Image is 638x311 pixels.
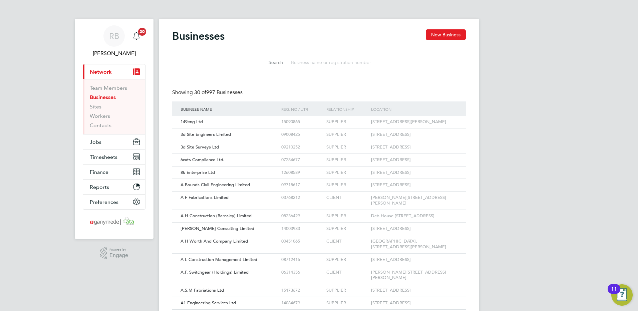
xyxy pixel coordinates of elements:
div: SUPPLIER [325,141,369,153]
a: 149eng Ltd15090865SUPPLIER[STREET_ADDRESS][PERSON_NAME] [179,115,459,121]
span: A H Construction (Barnsley) Limited [181,213,252,219]
div: [STREET_ADDRESS][PERSON_NAME] [369,116,459,128]
div: [PERSON_NAME][STREET_ADDRESS][PERSON_NAME] [369,266,459,284]
span: Reports [90,184,109,190]
div: Network [83,79,145,134]
div: 03768212 [280,192,324,204]
div: SUPPLIER [325,179,369,191]
div: Location [369,101,459,117]
div: 09008425 [280,128,324,141]
label: Search [253,59,283,65]
div: CLIENT [325,235,369,248]
div: 14003933 [280,223,324,235]
button: Reports [83,180,145,194]
button: Timesheets [83,149,145,164]
span: A F Fabrications Limited [181,195,229,200]
span: Powered by [109,247,128,253]
span: Finance [90,169,108,175]
span: A L Construction Management Limited [181,257,257,262]
span: A Bounds Civil Engineering Limited [181,182,250,188]
a: Go to home page [83,216,145,227]
div: [STREET_ADDRESS] [369,154,459,166]
a: A F Fabrications Limited03768212CLIENT[PERSON_NAME][STREET_ADDRESS][PERSON_NAME] [179,191,459,197]
span: A.S.M Fabriations Ltd [181,287,224,293]
img: ganymedesolutions-logo-retina.png [88,216,140,227]
div: [GEOGRAPHIC_DATA], [STREET_ADDRESS][PERSON_NAME] [369,235,459,253]
div: CLIENT [325,192,369,204]
div: [STREET_ADDRESS] [369,297,459,309]
div: 12608589 [280,167,324,179]
div: 11 [611,289,617,298]
button: New Business [426,29,466,40]
span: Engage [109,253,128,258]
span: Preferences [90,199,118,205]
div: SUPPLIER [325,284,369,297]
span: [PERSON_NAME] Consulting Limited [181,226,254,231]
span: 3d Site Engineers Limited [181,131,231,137]
a: [PERSON_NAME] Consulting Limited14003933SUPPLIER[STREET_ADDRESS] [179,222,459,228]
div: SUPPLIER [325,254,369,266]
div: 15090865 [280,116,324,128]
div: [STREET_ADDRESS] [369,179,459,191]
div: 06314356 [280,266,324,279]
a: 8k Enterprise Ltd12608589SUPPLIER[STREET_ADDRESS] [179,166,459,172]
div: 14084679 [280,297,324,309]
div: SUPPLIER [325,154,369,166]
a: 6cats Compliance Ltd.07284677SUPPLIER[STREET_ADDRESS] [179,153,459,159]
a: Powered byEngage [100,247,128,260]
div: SUPPLIER [325,128,369,141]
span: 997 Businesses [194,89,243,96]
button: Finance [83,165,145,179]
a: Contacts [90,122,111,128]
span: 149eng Ltd [181,119,203,124]
div: [STREET_ADDRESS] [369,141,459,153]
a: A.S.M Fabriations Ltd15173672SUPPLIER[STREET_ADDRESS] [179,284,459,290]
a: A H Construction (Barnsley) Limited08236429SUPPLIERDeb House [STREET_ADDRESS] [179,210,459,215]
div: [STREET_ADDRESS] [369,284,459,297]
span: 8k Enterprise Ltd [181,170,215,175]
span: Timesheets [90,154,117,160]
span: Network [90,69,112,75]
div: Deb House [STREET_ADDRESS] [369,210,459,222]
div: Business Name [179,101,280,117]
button: Open Resource Center, 11 new notifications [611,284,633,306]
h2: Businesses [172,29,225,43]
a: Workers [90,113,110,119]
button: Jobs [83,134,145,149]
span: 3d Site Surveys Ltd [181,144,219,150]
span: RB [109,32,119,40]
a: A H Worth And Company Limited00451065CLIENT[GEOGRAPHIC_DATA], [STREET_ADDRESS][PERSON_NAME] [179,235,459,241]
div: Reg. No / UTR [280,101,324,117]
div: 09210252 [280,141,324,153]
div: [STREET_ADDRESS] [369,223,459,235]
span: A H Worth And Company Limited [181,238,248,244]
div: Relationship [325,101,369,117]
input: Business name or registration number [288,56,385,69]
div: [STREET_ADDRESS] [369,167,459,179]
a: Sites [90,103,101,110]
div: 08236429 [280,210,324,222]
a: 20 [130,25,143,47]
div: SUPPLIER [325,223,369,235]
a: 3d Site Engineers Limited09008425SUPPLIER[STREET_ADDRESS] [179,128,459,134]
div: [STREET_ADDRESS] [369,128,459,141]
div: 07284677 [280,154,324,166]
a: Team Members [90,85,127,91]
span: 30 of [194,89,206,96]
div: [PERSON_NAME][STREET_ADDRESS][PERSON_NAME] [369,192,459,210]
button: Network [83,64,145,79]
nav: Main navigation [75,19,153,239]
a: Businesses [90,94,116,100]
div: SUPPLIER [325,297,369,309]
span: A.F. Switchgear (Holdings) Limited [181,269,249,275]
span: 20 [138,28,146,36]
div: 08712416 [280,254,324,266]
div: [STREET_ADDRESS] [369,254,459,266]
div: SUPPLIER [325,116,369,128]
span: A1 Engineering Services Ltd [181,300,236,306]
span: Jobs [90,139,101,145]
div: SUPPLIER [325,167,369,179]
div: 00451065 [280,235,324,248]
a: A L Construction Management Limited08712416SUPPLIER[STREET_ADDRESS] [179,253,459,259]
span: 6cats Compliance Ltd. [181,157,225,163]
